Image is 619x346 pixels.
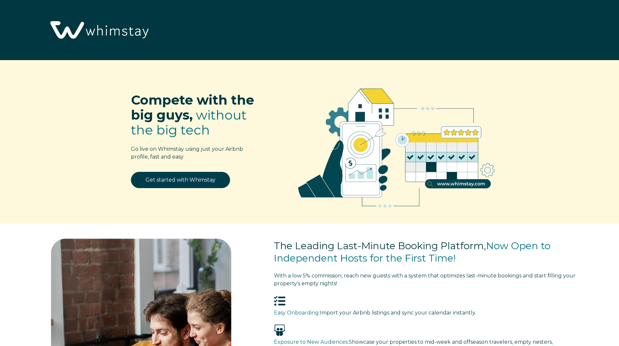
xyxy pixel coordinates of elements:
img: Whimstay Logo-02 1 [45,3,152,58]
span: Import your Airbnb listings and sync your calendar instantly. [320,310,476,316]
a: Get started with Whimstay [131,172,230,188]
span: With a low 5% commission, reach new guests with a system that optimizes last-minute bookings and s [274,273,536,279]
span: Go live on Whimstay using just your Airbnb profile, fast and easy [131,146,243,160]
span: tart filling your property’s empty nights! [274,273,575,287]
span: Exposure to New Audiences: [274,339,349,345]
span: Compete with the big guys, [131,92,254,123]
img: RBO Ilustrations-02 [282,70,511,220]
span: Now Open to Independent Hosts for the First Time! [274,240,550,264]
span: The Leading Last-Minute Booking Platform, [274,240,486,252]
span: Easy Onboarding: [274,310,320,316]
span: without the big tech [131,107,247,138]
